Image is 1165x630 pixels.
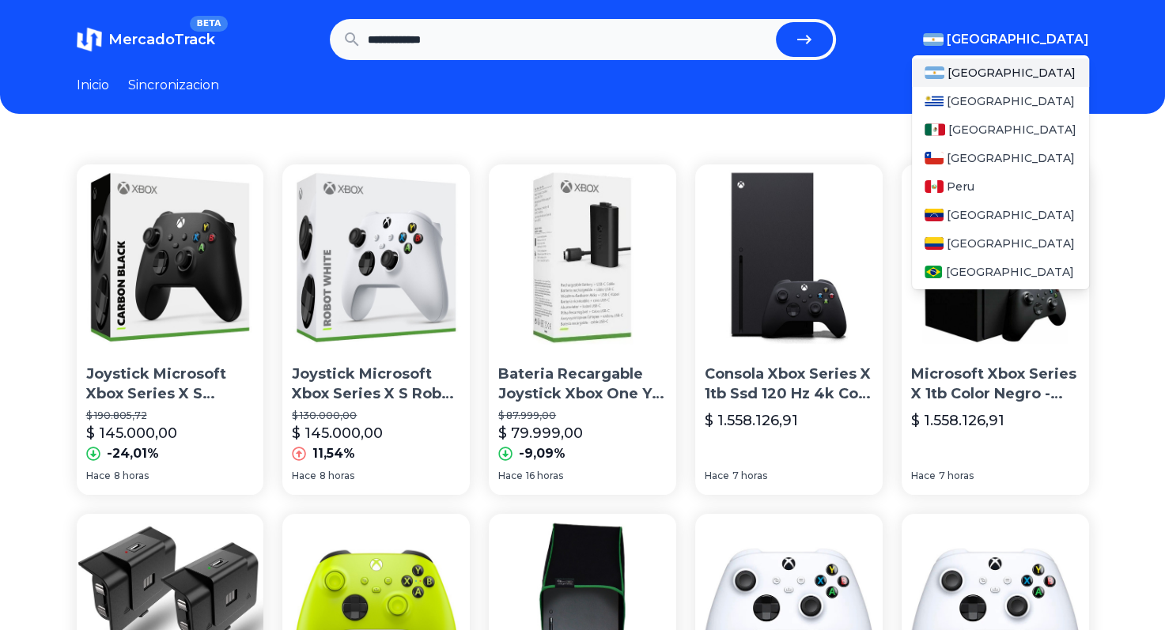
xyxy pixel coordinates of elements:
[912,58,1089,87] a: Argentina[GEOGRAPHIC_DATA]
[939,470,974,482] span: 7 horas
[77,164,264,352] img: Joystick Microsoft Xbox Series X S Carbon Black - Nextgames
[947,93,1075,109] span: [GEOGRAPHIC_DATA]
[902,164,1089,352] img: Microsoft Xbox Series X 1tb Color Negro - Nextgames
[925,152,944,164] img: Chile
[912,258,1089,286] a: Brasil[GEOGRAPHIC_DATA]
[292,470,316,482] span: Hace
[86,470,111,482] span: Hace
[925,95,944,108] img: Uruguay
[912,115,1089,144] a: Mexico[GEOGRAPHIC_DATA]
[902,164,1089,495] a: Microsoft Xbox Series X 1tb Color Negro - NextgamesMicrosoft Xbox Series X 1tb Color Negro - Next...
[292,409,460,422] p: $ 130.000,00
[925,180,944,193] img: Peru
[77,76,109,95] a: Inicio
[282,164,470,495] a: Joystick Microsoft Xbox Series X S Robot White - NextgamesJoystick Microsoft Xbox Series X S Robo...
[925,123,945,136] img: Mexico
[948,122,1076,138] span: [GEOGRAPHIC_DATA]
[912,87,1089,115] a: Uruguay[GEOGRAPHIC_DATA]
[128,76,219,95] a: Sincronizacion
[925,266,943,278] img: Brasil
[912,172,1089,201] a: PeruPeru
[945,264,1073,280] span: [GEOGRAPHIC_DATA]
[312,444,355,463] p: 11,54%
[108,31,215,48] span: MercadoTrack
[489,164,676,495] a: Bateria Recargable Joystick Xbox One Y Series XBateria Recargable Joystick Xbox One Y Series X$ 8...
[947,207,1075,223] span: [GEOGRAPHIC_DATA]
[86,409,255,422] p: $ 190.805,72
[519,444,565,463] p: -9,09%
[282,164,470,352] img: Joystick Microsoft Xbox Series X S Robot White - Nextgames
[923,30,1089,49] button: [GEOGRAPHIC_DATA]
[190,16,227,32] span: BETA
[498,409,667,422] p: $ 87.999,00
[705,364,873,404] p: Consola Xbox Series X 1tb Ssd 120 Hz 4k Con Lector De Disco Color Negro
[947,150,1075,166] span: [GEOGRAPHIC_DATA]
[912,201,1089,229] a: Venezuela[GEOGRAPHIC_DATA]
[912,144,1089,172] a: Chile[GEOGRAPHIC_DATA]
[911,470,936,482] span: Hace
[695,164,883,352] img: Consola Xbox Series X 1tb Ssd 120 Hz 4k Con Lector De Disco Color Negro
[732,470,767,482] span: 7 horas
[86,364,255,404] p: Joystick Microsoft Xbox Series X S Carbon Black - Nextgames
[114,470,149,482] span: 8 horas
[948,65,1076,81] span: [GEOGRAPHIC_DATA]
[526,470,563,482] span: 16 horas
[489,164,676,352] img: Bateria Recargable Joystick Xbox One Y Series X
[705,409,798,432] p: $ 1.558.126,91
[947,236,1075,251] span: [GEOGRAPHIC_DATA]
[911,364,1080,404] p: Microsoft Xbox Series X 1tb Color Negro - Nextgames
[911,409,1004,432] p: $ 1.558.126,91
[923,33,944,46] img: Argentina
[912,229,1089,258] a: Colombia[GEOGRAPHIC_DATA]
[695,164,883,495] a: Consola Xbox Series X 1tb Ssd 120 Hz 4k Con Lector De Disco Color NegroConsola Xbox Series X 1tb ...
[320,470,354,482] span: 8 horas
[925,237,944,250] img: Colombia
[292,422,383,444] p: $ 145.000,00
[498,422,583,444] p: $ 79.999,00
[77,27,215,52] a: MercadoTrackBETA
[947,179,974,194] span: Peru
[86,422,177,444] p: $ 145.000,00
[498,470,523,482] span: Hace
[498,364,667,404] p: Bateria Recargable Joystick Xbox One Y Series X
[947,30,1089,49] span: [GEOGRAPHIC_DATA]
[705,470,729,482] span: Hace
[925,209,944,221] img: Venezuela
[292,364,460,404] p: Joystick Microsoft Xbox Series X S Robot White - Nextgames
[77,164,264,495] a: Joystick Microsoft Xbox Series X S Carbon Black - NextgamesJoystick Microsoft Xbox Series X S Car...
[107,444,159,463] p: -24,01%
[925,66,945,79] img: Argentina
[77,27,102,52] img: MercadoTrack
